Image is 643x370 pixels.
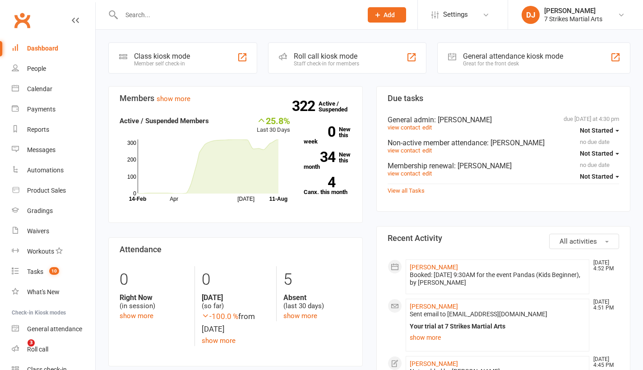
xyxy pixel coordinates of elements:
div: [PERSON_NAME] [544,7,602,15]
time: [DATE] 4:52 PM [589,260,619,272]
div: 0 [120,266,188,293]
a: show more [202,337,236,345]
h3: Due tasks [388,94,620,103]
iframe: Intercom live chat [9,339,31,361]
a: 0New this week [304,126,352,144]
strong: Active / Suspended Members [120,117,209,125]
strong: Right Now [120,293,188,302]
a: What's New [12,282,95,302]
strong: 34 [304,150,335,164]
a: 4Canx. this month [304,177,352,195]
div: Workouts [27,248,54,255]
div: 7 Strikes Martial Arts [544,15,602,23]
a: 34New this month [304,152,352,170]
h3: Attendance [120,245,352,254]
div: General attendance [27,325,82,333]
a: 322Active / Suspended [319,94,358,119]
a: view contact [388,170,420,177]
a: Automations [12,160,95,180]
time: [DATE] 4:51 PM [589,299,619,311]
span: All activities [560,237,597,245]
div: Gradings [27,207,53,214]
div: Roll call [27,346,48,353]
span: : [PERSON_NAME] [454,162,512,170]
span: : [PERSON_NAME] [434,116,492,124]
div: 5 [283,266,351,293]
div: Calendar [27,85,52,92]
div: Last 30 Days [257,116,290,135]
a: Payments [12,99,95,120]
a: Dashboard [12,38,95,59]
div: Messages [27,146,56,153]
a: show more [283,312,317,320]
div: Reports [27,126,49,133]
button: All activities [549,234,619,249]
button: Not Started [580,145,619,162]
div: Member self check-in [134,60,190,67]
div: Membership renewal [388,162,620,170]
span: Add [384,11,395,18]
a: Tasks 10 [12,262,95,282]
a: view contact [388,124,420,131]
a: edit [422,124,432,131]
div: What's New [27,288,60,296]
a: Gradings [12,201,95,221]
div: Dashboard [27,45,58,52]
div: Great for the front desk [463,60,563,67]
strong: 4 [304,176,335,189]
div: General attendance kiosk mode [463,52,563,60]
span: Not Started [580,127,613,134]
a: [PERSON_NAME] [410,264,458,271]
time: [DATE] 4:45 PM [589,356,619,368]
a: View all Tasks [388,187,425,194]
button: Add [368,7,406,23]
a: Roll call [12,339,95,360]
div: Product Sales [27,187,66,194]
a: show more [120,312,153,320]
div: Roll call kiosk mode [294,52,359,60]
div: from [DATE] [202,310,269,335]
div: (last 30 days) [283,293,351,310]
a: [PERSON_NAME] [410,303,458,310]
div: Non-active member attendance [388,139,620,147]
div: (so far) [202,293,269,310]
h3: Recent Activity [388,234,620,243]
a: Workouts [12,241,95,262]
strong: 0 [304,125,335,139]
a: [PERSON_NAME] [410,360,458,367]
input: Search... [119,9,356,21]
div: Tasks [27,268,43,275]
span: Not Started [580,150,613,157]
span: -100.0 % [202,312,238,321]
a: edit [422,170,432,177]
div: DJ [522,6,540,24]
div: Booked: [DATE] 9:30AM for the event Pandas (Kids Beginner), by [PERSON_NAME] [410,271,586,287]
a: view contact [388,147,420,154]
button: Not Started [580,122,619,139]
strong: 322 [292,99,319,113]
strong: [DATE] [202,293,269,302]
div: Your trial at 7 Strikes Martial Arts [410,323,586,330]
span: Not Started [580,173,613,180]
a: Product Sales [12,180,95,201]
div: People [27,65,46,72]
a: Calendar [12,79,95,99]
div: 25.8% [257,116,290,125]
a: show more [410,331,586,344]
div: Class kiosk mode [134,52,190,60]
span: : [PERSON_NAME] [487,139,545,147]
span: 10 [49,267,59,275]
span: Settings [443,5,468,25]
strong: Absent [283,293,351,302]
span: 3 [28,339,35,347]
a: Waivers [12,221,95,241]
a: edit [422,147,432,154]
div: 0 [202,266,269,293]
div: Payments [27,106,56,113]
h3: Members [120,94,352,103]
div: (in session) [120,293,188,310]
div: Automations [27,166,64,174]
div: General admin [388,116,620,124]
a: Messages [12,140,95,160]
a: show more [157,95,190,103]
